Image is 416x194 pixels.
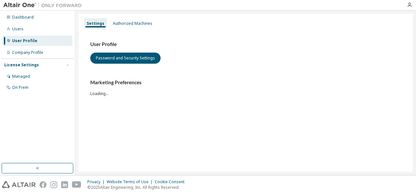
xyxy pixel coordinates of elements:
[12,26,24,32] div: Users
[87,21,104,26] div: Settings
[12,38,37,43] div: User Profile
[61,181,68,188] img: linkedin.svg
[3,2,85,8] img: Altair One
[155,179,188,185] div: Cookie Consent
[72,181,81,188] img: youtube.svg
[40,181,46,188] img: facebook.svg
[90,53,161,64] button: Password and Security Settings
[50,181,57,188] img: instagram.svg
[90,79,401,86] h3: Marketing Preferences
[87,185,188,190] p: © 2025 Altair Engineering, Inc. All Rights Reserved.
[113,21,152,26] div: Authorized Machines
[12,85,28,90] div: On Prem
[87,179,107,185] div: Privacy
[90,79,401,96] div: Loading...
[4,62,39,68] div: License Settings
[12,15,34,20] div: Dashboard
[12,50,43,55] div: Company Profile
[2,181,36,188] img: altair_logo.svg
[12,74,30,79] div: Managed
[90,41,401,48] h3: User Profile
[107,179,155,185] div: Website Terms of Use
